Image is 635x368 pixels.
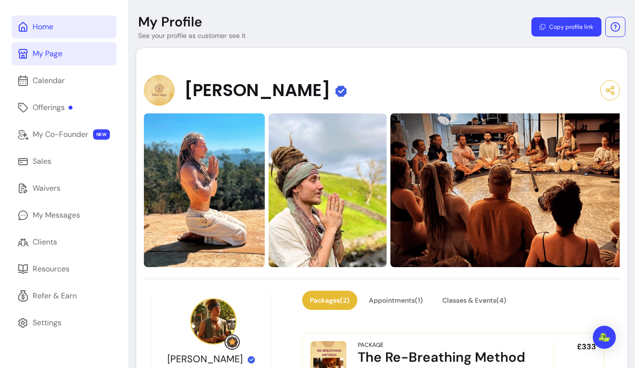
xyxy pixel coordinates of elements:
div: Home [33,21,53,33]
img: Provider image [144,75,175,106]
a: Home [12,15,117,38]
button: Classes & Events(4) [435,291,514,310]
div: Refer & Earn [33,290,77,302]
div: Clients [33,236,57,248]
div: My Messages [33,209,80,221]
a: Calendar [12,69,117,92]
img: Provider image [190,298,236,344]
a: Sales [12,150,117,173]
div: Settings [33,317,61,329]
img: https://d22cr2pskkweo8.cloudfront.net/de9c5596-1bd5-4faa-a0ad-9428bc6a8e02 [144,113,265,268]
a: My Messages [12,204,117,227]
div: My Page [33,48,62,60]
div: Offerings [33,102,72,113]
a: Resources [12,258,117,281]
div: Sales [33,156,51,167]
a: Offerings [12,96,117,119]
a: Clients [12,231,117,254]
a: Waivers [12,177,117,200]
button: Packages(2) [302,291,357,310]
div: Open Intercom Messenger [593,326,616,349]
div: Package [358,341,384,349]
a: Refer & Earn [12,284,117,307]
a: Settings [12,311,117,334]
button: Copy profile link [531,17,601,37]
a: My Co-Founder NEW [12,123,117,146]
img: https://d22cr2pskkweo8.cloudfront.net/057a1646-91de-450c-afc8-be90d8766dc3 [269,113,387,267]
div: Waivers [33,183,60,194]
button: Appointments(1) [361,291,431,310]
span: NEW [93,129,110,140]
div: Resources [33,263,70,275]
a: My Page [12,42,117,65]
p: My Profile [138,13,202,31]
span: [PERSON_NAME] [184,81,330,100]
div: Calendar [33,75,65,86]
img: Grow [226,336,238,348]
span: [PERSON_NAME] [167,353,243,365]
div: My Co-Founder [33,129,88,140]
p: See your profile as customer see it [138,31,246,40]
